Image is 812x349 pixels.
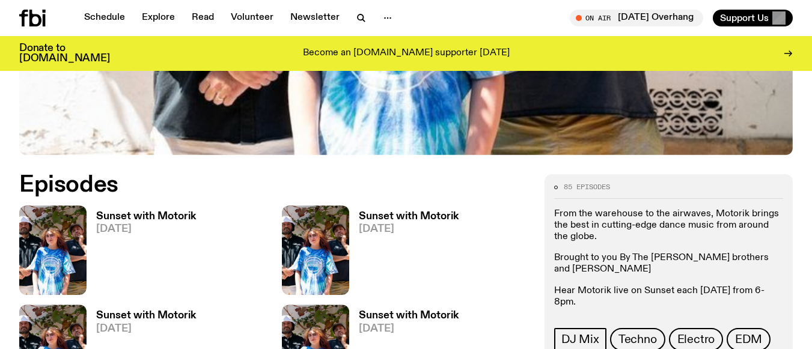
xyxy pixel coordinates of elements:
[96,211,196,222] h3: Sunset with Motorik
[77,10,132,26] a: Schedule
[96,224,196,234] span: [DATE]
[359,211,459,222] h3: Sunset with Motorik
[96,311,196,321] h3: Sunset with Motorik
[135,10,182,26] a: Explore
[224,10,281,26] a: Volunteer
[554,285,783,308] p: Hear Motorik live on Sunset each [DATE] from 6-8pm.
[359,324,459,334] span: [DATE]
[713,10,793,26] button: Support Us
[564,184,610,190] span: 85 episodes
[359,311,459,321] h3: Sunset with Motorik
[554,252,783,275] p: Brought to you By The [PERSON_NAME] brothers and [PERSON_NAME]
[349,211,459,295] a: Sunset with Motorik[DATE]
[618,333,657,346] span: Techno
[282,205,349,295] img: Andrew, Reenie, and Pat stand in a row, smiling at the camera, in dappled light with a vine leafe...
[359,224,459,234] span: [DATE]
[303,48,510,59] p: Become an [DOMAIN_NAME] supporter [DATE]
[19,174,530,196] h2: Episodes
[554,208,783,243] p: From the warehouse to the airwaves, Motorik brings the best in cutting-edge dance music from arou...
[96,324,196,334] span: [DATE]
[19,205,87,295] img: Andrew, Reenie, and Pat stand in a row, smiling at the camera, in dappled light with a vine leafe...
[570,10,703,26] button: On Air[DATE] Overhang
[720,13,769,23] span: Support Us
[185,10,221,26] a: Read
[283,10,347,26] a: Newsletter
[735,333,762,346] span: EDM
[87,211,196,295] a: Sunset with Motorik[DATE]
[561,333,599,346] span: DJ Mix
[19,43,110,64] h3: Donate to [DOMAIN_NAME]
[677,333,715,346] span: Electro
